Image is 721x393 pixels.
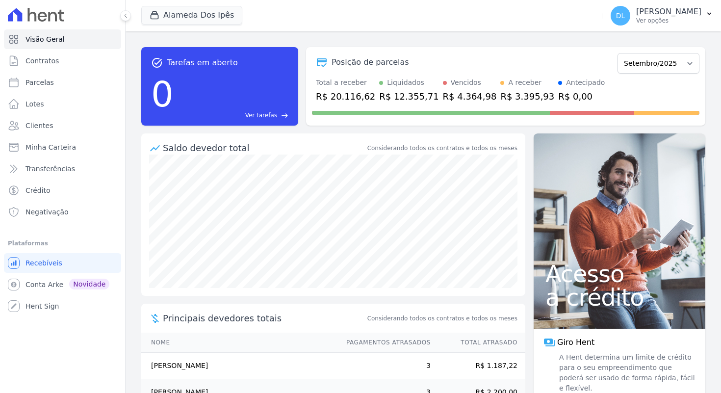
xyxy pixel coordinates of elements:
div: Liquidados [387,78,424,88]
th: Pagamentos Atrasados [337,333,431,353]
span: Transferências [26,164,75,174]
a: Visão Geral [4,29,121,49]
span: Conta Arke [26,280,63,289]
span: Hent Sign [26,301,59,311]
th: Total Atrasado [431,333,525,353]
a: Lotes [4,94,121,114]
span: Recebíveis [26,258,62,268]
div: R$ 3.395,93 [500,90,554,103]
span: Considerando todos os contratos e todos os meses [367,314,517,323]
a: Conta Arke Novidade [4,275,121,294]
span: Visão Geral [26,34,65,44]
span: east [281,112,288,119]
a: Ver tarefas east [178,111,288,120]
td: [PERSON_NAME] [141,353,337,379]
div: 0 [151,69,174,120]
span: Tarefas em aberto [167,57,238,69]
span: Contratos [26,56,59,66]
span: Crédito [26,185,51,195]
span: DL [616,12,625,19]
div: Plataformas [8,237,117,249]
th: Nome [141,333,337,353]
p: Ver opções [636,17,701,25]
span: Lotes [26,99,44,109]
a: Minha Carteira [4,137,121,157]
div: Considerando todos os contratos e todos os meses [367,144,517,153]
span: Giro Hent [557,337,594,348]
div: Antecipado [566,78,605,88]
td: R$ 1.187,22 [431,353,525,379]
span: task_alt [151,57,163,69]
div: R$ 20.116,62 [316,90,375,103]
button: Alameda Dos Ipês [141,6,242,25]
a: Recebíveis [4,253,121,273]
span: Minha Carteira [26,142,76,152]
a: Transferências [4,159,121,179]
p: [PERSON_NAME] [636,7,701,17]
div: Saldo devedor total [163,141,365,155]
span: Negativação [26,207,69,217]
div: R$ 0,00 [558,90,605,103]
button: DL [PERSON_NAME] Ver opções [603,2,721,29]
div: Posição de parcelas [332,56,409,68]
a: Negativação [4,202,121,222]
span: Parcelas [26,78,54,87]
a: Contratos [4,51,121,71]
a: Parcelas [4,73,121,92]
span: Acesso [545,262,694,286]
span: Novidade [69,279,109,289]
a: Hent Sign [4,296,121,316]
a: Crédito [4,181,121,200]
span: a crédito [545,286,694,309]
a: Clientes [4,116,121,135]
span: Clientes [26,121,53,131]
span: Ver tarefas [245,111,277,120]
td: 3 [337,353,431,379]
div: R$ 4.364,98 [443,90,497,103]
div: Total a receber [316,78,375,88]
div: Vencidos [451,78,481,88]
div: R$ 12.355,71 [379,90,438,103]
div: A receber [508,78,541,88]
span: Principais devedores totais [163,312,365,325]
